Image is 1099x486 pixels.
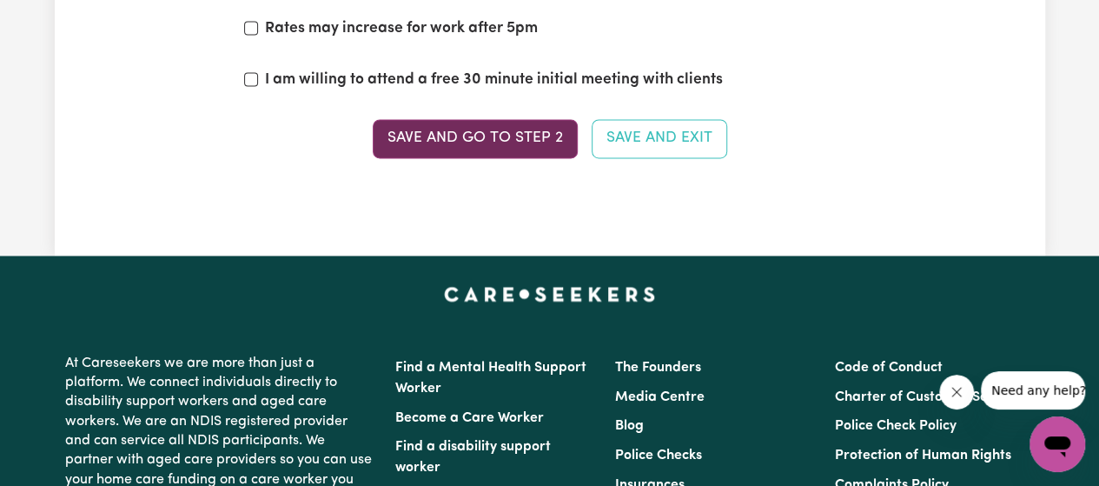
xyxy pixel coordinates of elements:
a: Police Checks [615,448,702,462]
a: The Founders [615,360,701,374]
a: Find a disability support worker [395,439,551,474]
label: I am willing to attend a free 30 minute initial meeting with clients [265,69,723,91]
a: Media Centre [615,389,705,403]
button: Save and go to Step 2 [373,119,578,157]
a: Charter of Customer Service [835,389,1019,403]
iframe: Close message [939,375,974,409]
a: Find a Mental Health Support Worker [395,360,586,395]
button: Save and Exit [592,119,727,157]
a: Blog [615,418,644,432]
span: Need any help? [10,12,105,26]
a: Code of Conduct [835,360,943,374]
a: Police Check Policy [835,418,957,432]
iframe: Button to launch messaging window [1029,416,1085,472]
label: Rates may increase for work after 5pm [265,17,538,40]
a: Careseekers home page [444,287,655,301]
a: Protection of Human Rights [835,448,1011,462]
a: Become a Care Worker [395,410,544,424]
iframe: Message from company [981,371,1085,409]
